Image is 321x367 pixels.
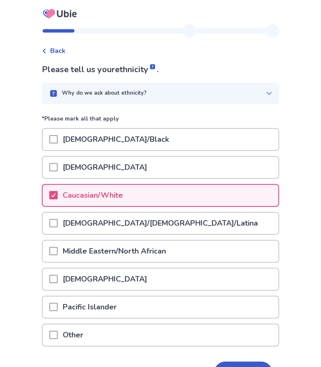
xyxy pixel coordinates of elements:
span: Back [50,46,66,56]
p: Pacific Islander [58,297,122,318]
p: Middle Eastern/North African [58,241,171,262]
p: Other [58,324,88,346]
p: *Please mark all that apply [42,114,279,128]
p: [DEMOGRAPHIC_DATA] [58,157,152,178]
p: Why do we ask about ethnicity? [62,89,147,98]
span: ethnicity [115,64,157,75]
p: [DEMOGRAPHIC_DATA]/[DEMOGRAPHIC_DATA]/Latina [58,213,263,234]
p: Caucasian/White [58,185,128,206]
p: [DEMOGRAPHIC_DATA] [58,269,152,290]
p: [DEMOGRAPHIC_DATA]/Black [58,129,174,150]
p: Please tell us your . [42,63,279,76]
